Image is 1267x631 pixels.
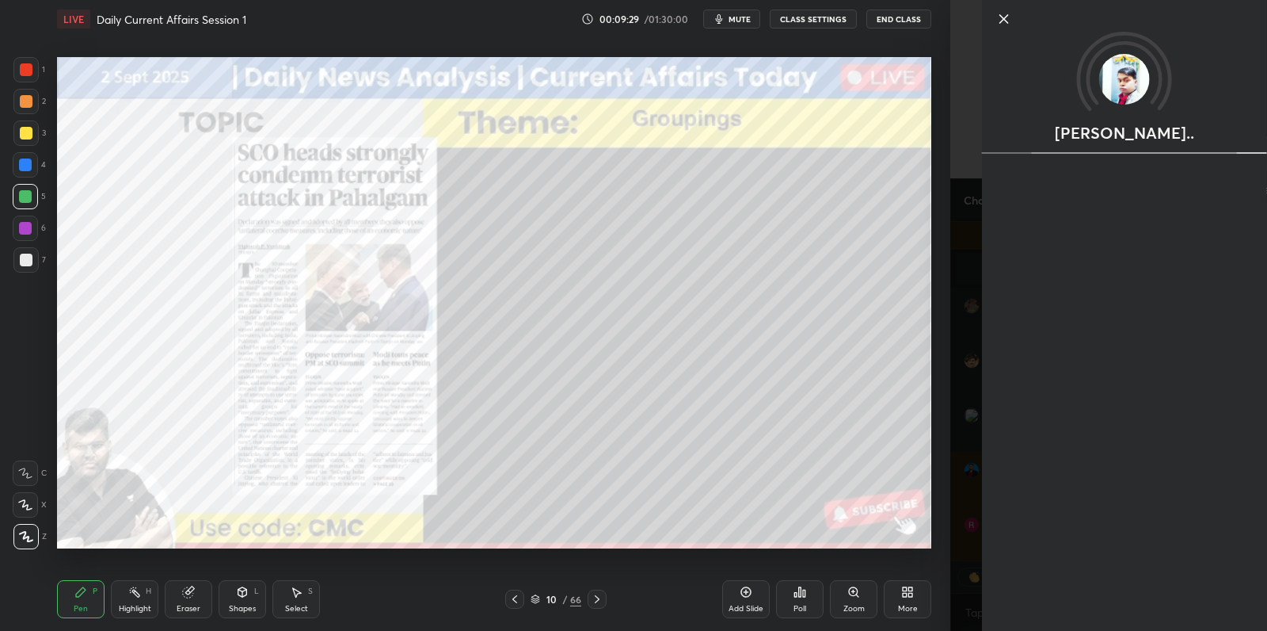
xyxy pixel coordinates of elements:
[13,120,46,146] div: 3
[729,13,751,25] span: mute
[13,492,47,518] div: X
[308,587,313,595] div: S
[119,605,151,613] div: Highlight
[13,57,45,82] div: 1
[866,10,931,29] button: End Class
[13,184,46,209] div: 5
[770,10,857,29] button: CLASS SETTINGS
[229,605,256,613] div: Shapes
[13,461,47,486] div: C
[74,605,88,613] div: Pen
[982,140,1267,157] div: animation
[703,10,760,29] button: mute
[729,605,763,613] div: Add Slide
[793,605,806,613] div: Poll
[97,12,246,27] h4: Daily Current Affairs Session 1
[13,89,46,114] div: 2
[570,592,581,606] div: 66
[13,216,46,241] div: 6
[543,595,559,604] div: 10
[898,605,918,613] div: More
[13,152,46,178] div: 4
[177,605,200,613] div: Eraser
[13,524,47,549] div: Z
[285,605,308,613] div: Select
[146,587,151,595] div: H
[254,587,259,595] div: L
[562,595,567,604] div: /
[57,10,90,29] div: LIVE
[843,605,865,613] div: Zoom
[1099,54,1150,105] img: 3
[93,587,97,595] div: P
[1055,127,1194,140] p: [PERSON_NAME]..
[13,247,46,273] div: 7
